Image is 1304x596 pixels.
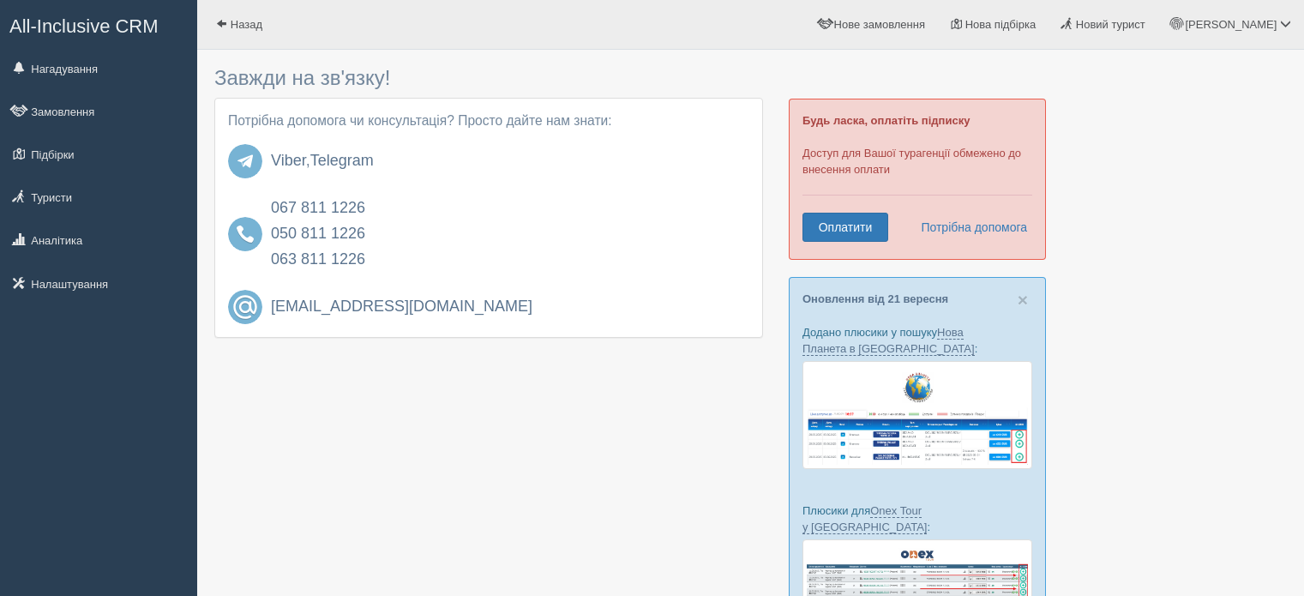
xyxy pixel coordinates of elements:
[802,114,970,127] b: Будь ласка, оплатіть підписку
[1018,290,1028,310] span: ×
[310,152,374,169] a: Telegram
[271,199,365,216] a: 067 811 1226
[802,503,1032,535] p: Плюсики для :
[789,99,1046,260] div: Доступ для Вашої турагенції обмежено до внесення оплати
[9,15,159,37] span: All-Inclusive CRM
[1,1,196,48] a: All-Inclusive CRM
[271,298,749,316] a: [EMAIL_ADDRESS][DOMAIN_NAME]
[1076,18,1145,31] span: Новий турист
[802,361,1032,469] img: new-planet-%D0%BF%D1%96%D0%B4%D0%B1%D1%96%D1%80%D0%BA%D0%B0-%D1%81%D1%80%D0%BC-%D0%B4%D0%BB%D1%8F...
[228,217,262,251] img: phone-1055012.svg
[271,153,749,170] h4: ,
[228,144,262,178] img: telegram.svg
[802,292,948,305] a: Оновлення від 21 вересня
[802,326,975,356] a: Нова Планета в [GEOGRAPHIC_DATA]
[271,225,365,242] a: 050 811 1226
[802,213,888,242] a: Оплатити
[802,324,1032,357] p: Додано плюсики у пошуку :
[910,213,1028,242] a: Потрібна допомога
[271,152,306,169] a: Viber
[228,111,749,131] p: Потрібна допомога чи консультація? Просто дайте нам знати:
[231,18,262,31] span: Назад
[965,18,1037,31] span: Нова підбірка
[1018,291,1028,309] button: Close
[1185,18,1277,31] span: [PERSON_NAME]
[271,250,365,268] a: 063 811 1226
[228,290,262,324] img: email.svg
[214,67,763,89] h3: Завжди на зв'язку!
[834,18,925,31] span: Нове замовлення
[802,504,927,534] a: Onex Tour у [GEOGRAPHIC_DATA]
